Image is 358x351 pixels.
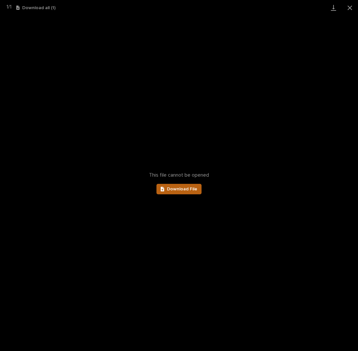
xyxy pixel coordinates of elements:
span: 1 [7,4,8,9]
span: This file cannot be opened [149,172,209,178]
span: 1 [10,4,11,9]
span: Download File [167,187,197,191]
a: Download File [156,184,202,194]
button: Download all (1) [16,6,56,10]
